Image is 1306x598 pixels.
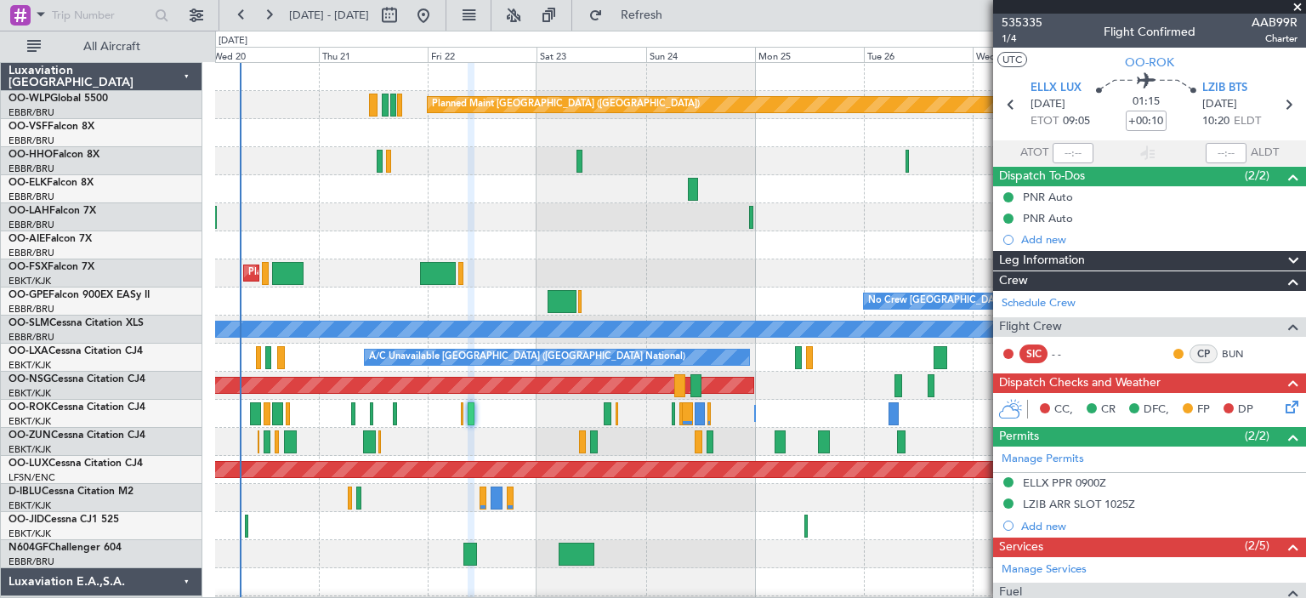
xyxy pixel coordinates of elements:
div: Flight Confirmed [1104,23,1195,41]
span: [DATE] - [DATE] [289,8,369,23]
span: OO-HHO [9,150,53,160]
a: N604GFChallenger 604 [9,543,122,553]
div: Wed 20 [210,47,319,62]
span: DP [1238,402,1253,419]
a: EBKT/KJK [9,359,51,372]
a: EBBR/BRU [9,219,54,231]
span: OO-ROK [9,402,51,413]
a: EBBR/BRU [9,331,54,344]
a: OO-LUXCessna Citation CJ4 [9,458,143,469]
span: FP [1197,402,1210,419]
div: A/C Unavailable [GEOGRAPHIC_DATA] ([GEOGRAPHIC_DATA] National) [369,345,685,370]
a: OO-HHOFalcon 8X [9,150,99,160]
div: CP [1190,345,1218,363]
a: Schedule Crew [1002,295,1076,312]
button: UTC [997,52,1027,67]
div: Add new [1021,232,1297,247]
a: EBBR/BRU [9,247,54,259]
a: Manage Permits [1002,451,1084,468]
a: OO-AIEFalcon 7X [9,234,92,244]
span: OO-GPE [9,290,48,300]
span: OO-NSG [9,374,51,384]
div: Planned Maint [GEOGRAPHIC_DATA] ([GEOGRAPHIC_DATA]) [432,92,700,117]
span: Services [999,538,1043,557]
a: BUN [1222,346,1260,362]
span: (2/5) [1245,537,1269,555]
div: - - [1052,346,1090,362]
a: OO-ZUNCessna Citation CJ4 [9,430,145,441]
span: LZIB BTS [1202,80,1247,97]
span: OO-WLP [9,94,50,104]
span: All Aircraft [44,41,179,53]
div: [DATE] [219,34,247,48]
div: Sat 23 [537,47,645,62]
span: Charter [1252,31,1297,46]
span: DFC, [1144,402,1169,419]
div: PNR Auto [1023,211,1073,225]
span: AAB99R [1252,14,1297,31]
span: 09:05 [1063,113,1090,130]
span: CR [1101,402,1116,419]
a: EBBR/BRU [9,303,54,316]
a: EBKT/KJK [9,499,51,512]
span: OO-SLM [9,318,49,328]
span: (2/2) [1245,167,1269,185]
span: Refresh [606,9,678,21]
button: All Aircraft [19,33,185,60]
a: EBBR/BRU [9,555,54,568]
span: OO-ROK [1125,54,1174,71]
span: ATOT [1020,145,1048,162]
span: N604GF [9,543,48,553]
button: Refresh [581,2,683,29]
span: OO-AIE [9,234,45,244]
a: OO-GPEFalcon 900EX EASy II [9,290,150,300]
span: Dispatch To-Dos [999,167,1085,186]
span: D-IBLU [9,487,42,497]
span: ETOT [1031,113,1059,130]
input: Trip Number [52,3,150,28]
input: --:-- [1053,143,1093,163]
span: 1/4 [1002,31,1042,46]
span: Crew [999,271,1028,291]
span: ALDT [1251,145,1279,162]
div: Wed 27 [973,47,1082,62]
a: EBBR/BRU [9,134,54,147]
span: Permits [999,427,1039,447]
a: OO-LXACessna Citation CJ4 [9,346,143,356]
span: Dispatch Checks and Weather [999,373,1161,393]
span: ELLX LUX [1031,80,1082,97]
a: EBKT/KJK [9,443,51,456]
span: Leg Information [999,251,1085,271]
div: Thu 21 [319,47,428,62]
a: EBBR/BRU [9,106,54,119]
a: EBBR/BRU [9,162,54,175]
div: Sun 24 [646,47,755,62]
span: [DATE] [1031,96,1065,113]
a: Manage Services [1002,561,1087,578]
span: 10:20 [1202,113,1229,130]
div: SIC [1019,345,1048,363]
span: OO-LXA [9,346,48,356]
div: Mon 25 [755,47,864,62]
span: OO-FSX [9,262,48,272]
span: OO-ZUN [9,430,51,441]
a: EBKT/KJK [9,415,51,428]
a: OO-WLPGlobal 5500 [9,94,108,104]
div: Planned Maint Kortrijk-[GEOGRAPHIC_DATA] [248,260,446,286]
div: Tue 26 [864,47,973,62]
span: Flight Crew [999,317,1062,337]
a: OO-VSFFalcon 8X [9,122,94,132]
span: (2/2) [1245,427,1269,445]
div: PNR Auto [1023,190,1073,204]
a: OO-SLMCessna Citation XLS [9,318,144,328]
span: 535335 [1002,14,1042,31]
span: CC, [1054,402,1073,419]
a: EBKT/KJK [9,527,51,540]
span: 01:15 [1133,94,1160,111]
div: ELLX PPR 0900Z [1023,476,1106,490]
div: No Crew [GEOGRAPHIC_DATA] ([GEOGRAPHIC_DATA] National) [868,288,1153,314]
a: OO-ROKCessna Citation CJ4 [9,402,145,413]
div: Add new [1021,519,1297,533]
span: OO-LAH [9,206,49,216]
a: EBBR/BRU [9,191,54,203]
